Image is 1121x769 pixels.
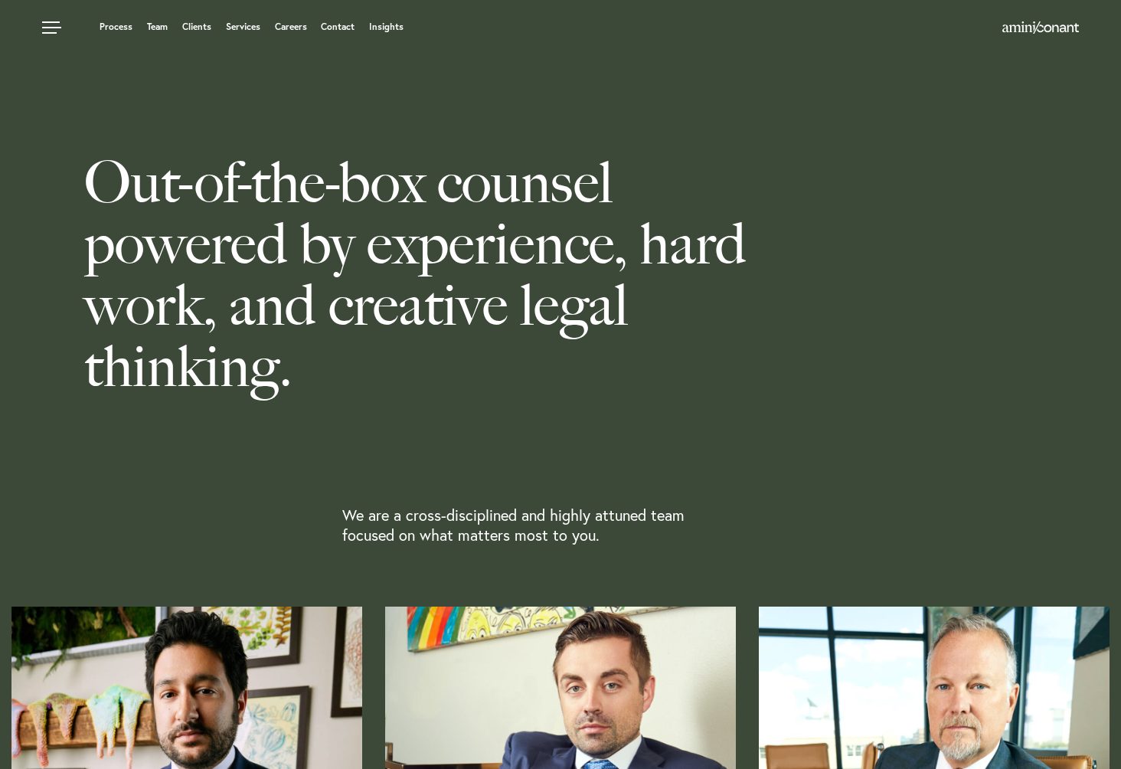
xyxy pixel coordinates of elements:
a: Home [1002,22,1079,34]
a: Team [147,22,168,31]
a: Careers [275,22,307,31]
a: Services [226,22,260,31]
a: Clients [182,22,211,31]
a: Insights [369,22,404,31]
a: Process [100,22,132,31]
a: Contact [321,22,355,31]
p: We are a cross-disciplined and highly attuned team focused on what matters most to you. [342,506,719,545]
img: Amini & Conant [1002,21,1079,34]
